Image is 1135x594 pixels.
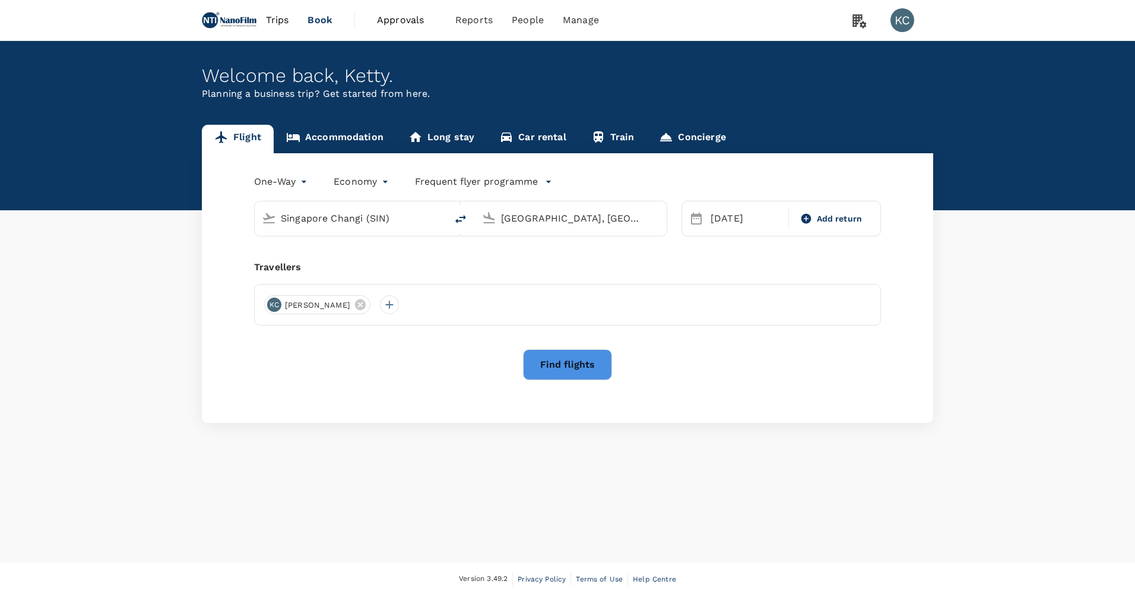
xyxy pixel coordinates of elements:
input: Going to [501,209,642,228]
a: Accommodation [274,125,396,153]
input: Depart from [281,209,421,228]
span: Trips [266,13,289,27]
a: Help Centre [633,573,676,586]
span: Book [307,13,332,27]
span: [PERSON_NAME] [278,299,357,311]
div: KC [267,298,281,312]
a: Train [579,125,647,153]
button: Open [658,217,661,219]
a: Car rental [487,125,579,153]
div: [DATE] [706,207,786,230]
div: KC[PERSON_NAME] [264,295,370,314]
span: Manage [563,13,599,27]
div: Travellers [254,260,881,274]
a: Long stay [396,125,487,153]
span: Terms of Use [576,575,623,583]
div: KC [890,8,914,32]
a: Terms of Use [576,573,623,586]
button: Open [438,217,440,219]
a: Concierge [646,125,738,153]
span: Version 3.49.2 [459,573,508,585]
a: Flight [202,125,274,153]
span: Approvals [377,13,436,27]
span: Help Centre [633,575,676,583]
div: Economy [334,172,391,191]
div: One-Way [254,172,310,191]
span: Privacy Policy [518,575,566,583]
a: Privacy Policy [518,573,566,586]
img: NANOFILM TECHNOLOGIES INTERNATIONAL LIMITED [202,7,256,33]
button: delete [446,205,475,233]
p: Frequent flyer programme [415,175,538,189]
div: Welcome back , Ketty . [202,65,933,87]
button: Frequent flyer programme [415,175,552,189]
span: Add return [817,213,863,225]
span: Reports [455,13,493,27]
span: People [512,13,544,27]
button: Find flights [523,349,612,380]
p: Planning a business trip? Get started from here. [202,87,933,101]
